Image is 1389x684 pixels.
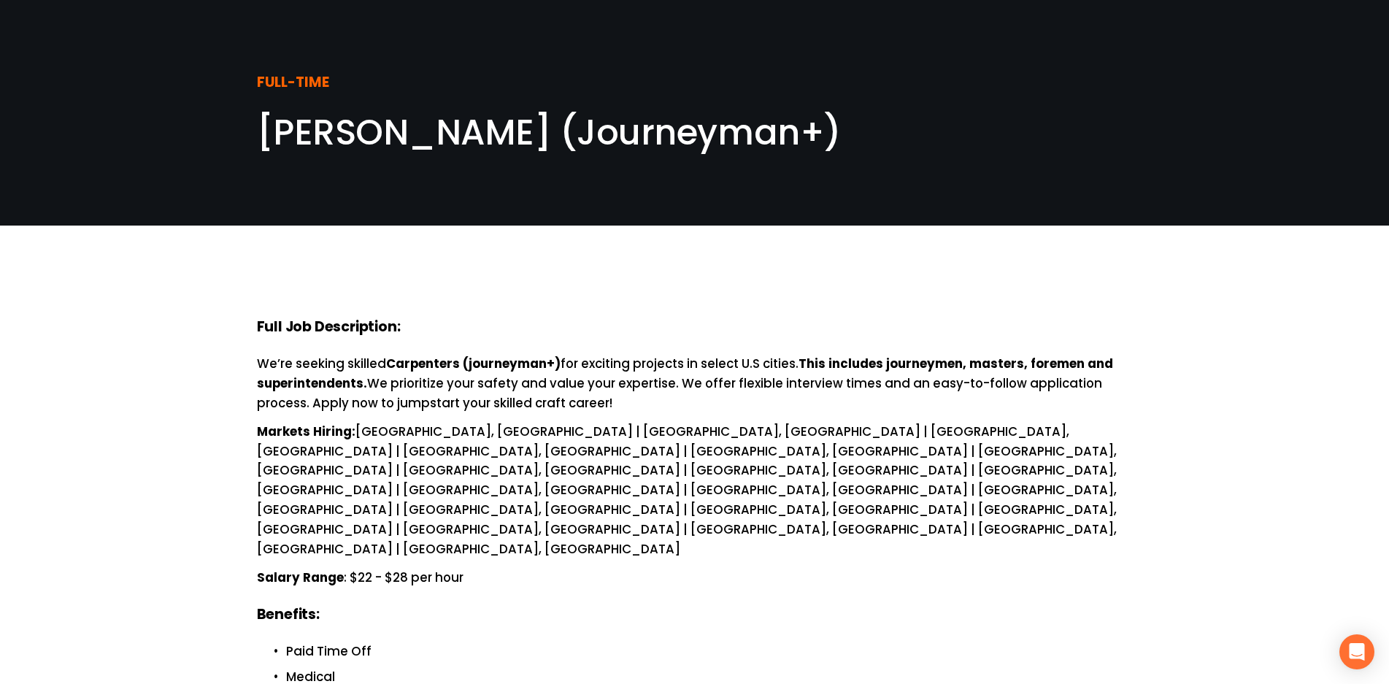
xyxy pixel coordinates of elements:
[257,422,1133,559] p: [GEOGRAPHIC_DATA], [GEOGRAPHIC_DATA] | [GEOGRAPHIC_DATA], [GEOGRAPHIC_DATA] | [GEOGRAPHIC_DATA], ...
[286,642,1133,661] p: Paid Time Off
[257,604,320,624] strong: Benefits:
[257,423,355,440] strong: Markets Hiring:
[257,569,344,586] strong: Salary Range
[257,108,842,157] span: [PERSON_NAME] (Journeyman+)
[257,354,1133,413] p: We’re seeking skilled for exciting projects in select U.S cities. We prioritize your safety and v...
[257,568,1133,588] p: : $22 - $28 per hour
[257,72,329,92] strong: FULL-TIME
[257,355,1116,392] strong: This includes journeymen, masters, foremen and superintendents.
[386,355,561,372] strong: Carpenters (journeyman+)
[257,317,401,337] strong: Full Job Description:
[1339,634,1374,669] div: Open Intercom Messenger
